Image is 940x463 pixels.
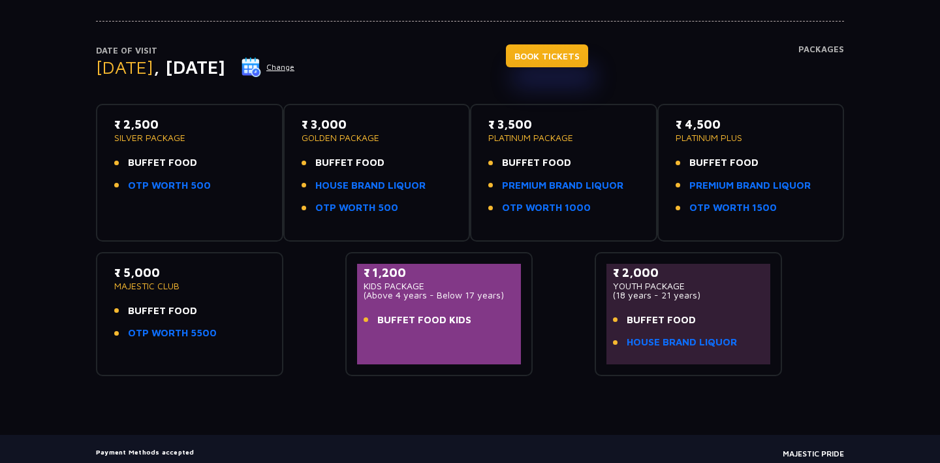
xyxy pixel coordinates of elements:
[302,133,452,142] p: GOLDEN PACKAGE
[96,56,153,78] span: [DATE]
[128,304,197,319] span: BUFFET FOOD
[302,116,452,133] p: ₹ 3,000
[627,335,737,350] a: HOUSE BRAND LIQUOR
[364,264,514,281] p: ₹ 1,200
[502,200,591,216] a: OTP WORTH 1000
[613,291,764,300] p: (18 years - 21 years)
[114,264,265,281] p: ₹ 5,000
[128,155,197,170] span: BUFFET FOOD
[241,57,295,78] button: Change
[114,133,265,142] p: SILVER PACKAGE
[96,44,295,57] p: Date of Visit
[315,155,384,170] span: BUFFET FOOD
[676,116,826,133] p: ₹ 4,500
[114,116,265,133] p: ₹ 2,500
[377,313,471,328] span: BUFFET FOOD KIDS
[689,178,811,193] a: PREMIUM BRAND LIQUOR
[502,178,623,193] a: PREMIUM BRAND LIQUOR
[153,56,225,78] span: , [DATE]
[128,178,211,193] a: OTP WORTH 500
[676,133,826,142] p: PLATINUM PLUS
[488,133,639,142] p: PLATINUM PACKAGE
[315,200,398,216] a: OTP WORTH 500
[128,326,217,341] a: OTP WORTH 5500
[689,200,777,216] a: OTP WORTH 1500
[798,44,844,91] h4: Packages
[364,281,514,291] p: KIDS PACKAGE
[96,448,322,456] h5: Payment Methods accepted
[114,281,265,291] p: MAJESTIC CLUB
[689,155,759,170] span: BUFFET FOOD
[627,313,696,328] span: BUFFET FOOD
[364,291,514,300] p: (Above 4 years - Below 17 years)
[613,264,764,281] p: ₹ 2,000
[613,281,764,291] p: YOUTH PACKAGE
[506,44,588,67] a: BOOK TICKETS
[502,155,571,170] span: BUFFET FOOD
[488,116,639,133] p: ₹ 3,500
[315,178,426,193] a: HOUSE BRAND LIQUOR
